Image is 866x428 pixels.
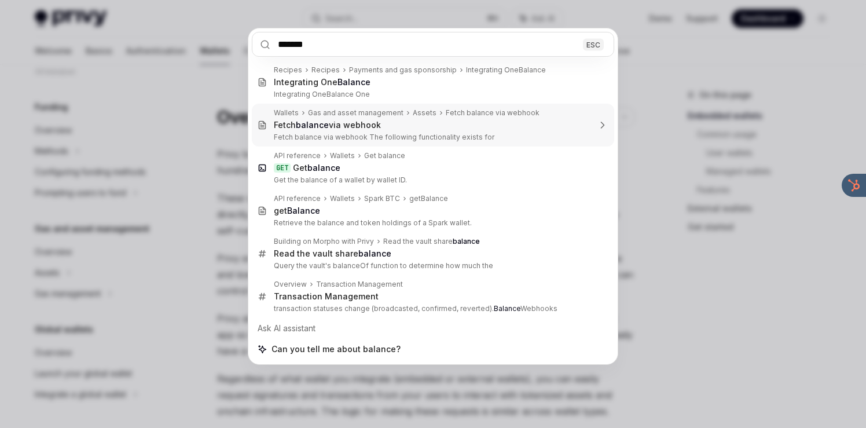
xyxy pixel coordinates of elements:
[311,65,340,75] div: Recipes
[287,206,320,215] b: Balance
[274,77,370,87] div: Integrating One
[330,194,355,203] div: Wallets
[296,120,329,130] b: balance
[293,163,340,173] div: Get
[330,151,355,160] div: Wallets
[308,108,403,118] div: Gas and asset management
[409,194,448,203] div: getBalance
[413,108,436,118] div: Assets
[383,237,480,246] div: Read the vault share
[307,163,340,173] b: balance
[274,261,590,270] p: Query the vault's balanceOf function to determine how much the
[453,237,480,246] b: balance
[274,206,320,216] div: get
[274,194,321,203] div: API reference
[274,133,590,142] p: Fetch balance via webhook The following functionality exists for
[364,194,400,203] div: Spark BTC
[252,318,614,339] div: Ask AI assistant
[271,343,401,355] span: Can you tell me about balance?
[316,280,403,289] div: Transaction Management
[274,120,381,130] div: Fetch via webhook
[349,65,457,75] div: Payments and gas sponsorship
[274,248,391,259] div: Read the vault share
[274,218,590,228] p: Retrieve the balance and token holdings of a Spark wallet.
[358,248,391,258] b: balance
[274,304,590,313] p: transaction statuses change (broadcasted, confirmed, reverted). Webhooks
[583,38,604,50] div: ESC
[337,77,370,87] b: Balance
[274,163,291,173] div: GET
[494,304,520,313] b: Balance
[274,151,321,160] div: API reference
[446,108,540,118] div: Fetch balance via webhook
[274,90,590,99] p: Integrating OneBalance One
[466,65,546,75] div: Integrating OneBalance
[274,291,379,302] div: Transaction Management
[274,108,299,118] div: Wallets
[364,151,405,160] div: Get balance
[274,280,307,289] div: Overview
[274,237,374,246] div: Building on Morpho with Privy
[274,175,590,185] p: Get the balance of a wallet by wallet ID.
[274,65,302,75] div: Recipes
